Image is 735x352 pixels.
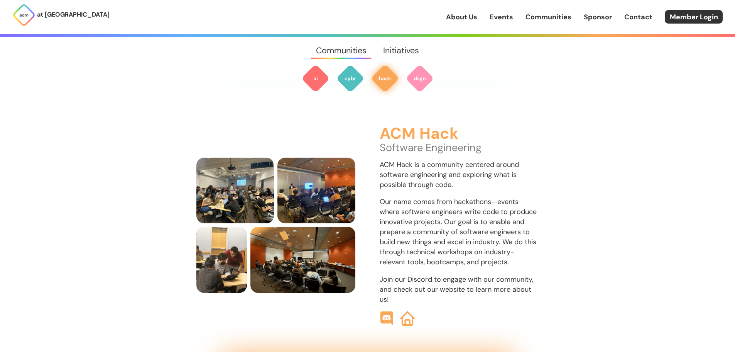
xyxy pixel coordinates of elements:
img: ACM Logo [12,3,35,27]
img: members watch presentation at a Hack Event [277,158,355,224]
a: Contact [624,12,652,22]
img: ACM Hack Website [400,311,415,326]
a: Communities [308,37,375,65]
img: ACM Hack [371,65,399,92]
img: ACM Design [406,65,434,92]
a: Member Login [665,10,723,24]
p: Our name comes from hackathons—events where software engineers write code to produce innovative p... [380,197,539,267]
img: ACM Cyber [336,65,364,92]
img: ACM Hack president Nikhil helps someone at a Hack Event [196,227,247,293]
a: Events [490,12,513,22]
a: Sponsor [584,12,612,22]
a: About Us [446,12,477,22]
img: ACM Hack Discord [380,311,394,325]
a: Communities [525,12,571,22]
a: at [GEOGRAPHIC_DATA] [12,3,110,27]
img: ACM AI [302,65,329,92]
p: ACM Hack is a community centered around software engineering and exploring what is possible throu... [380,160,539,190]
h3: ACM Hack [380,125,539,143]
p: Software Engineering [380,143,539,153]
p: at [GEOGRAPHIC_DATA] [37,10,110,20]
a: Initiatives [375,37,427,65]
img: members consider what their project responsibilities and technologies are at a Hack Event [250,227,355,293]
p: Join our Discord to engage with our community, and check out our website to learn more about us! [380,274,539,304]
img: members locking in at a Hack workshop [196,158,274,224]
